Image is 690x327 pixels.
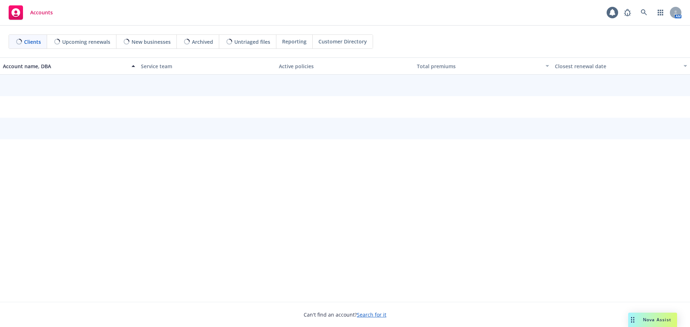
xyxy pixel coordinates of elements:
button: Total premiums [414,57,552,75]
span: Reporting [282,38,307,45]
span: Nova Assist [643,317,671,323]
span: Untriaged files [234,38,270,46]
span: Clients [24,38,41,46]
div: Active policies [279,62,411,70]
div: Account name, DBA [3,62,127,70]
button: Service team [138,57,276,75]
button: Closest renewal date [552,57,690,75]
div: Service team [141,62,273,70]
span: Accounts [30,10,53,15]
div: Total premiums [417,62,541,70]
a: Search for it [357,311,386,318]
div: Closest renewal date [555,62,679,70]
span: Archived [192,38,213,46]
span: Upcoming renewals [62,38,110,46]
a: Switch app [653,5,668,20]
span: Can't find an account? [304,311,386,318]
a: Accounts [6,3,56,23]
button: Nova Assist [628,313,677,327]
button: Active policies [276,57,414,75]
a: Search [637,5,651,20]
a: Report a Bug [620,5,635,20]
span: New businesses [132,38,171,46]
div: Drag to move [628,313,637,327]
span: Customer Directory [318,38,367,45]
